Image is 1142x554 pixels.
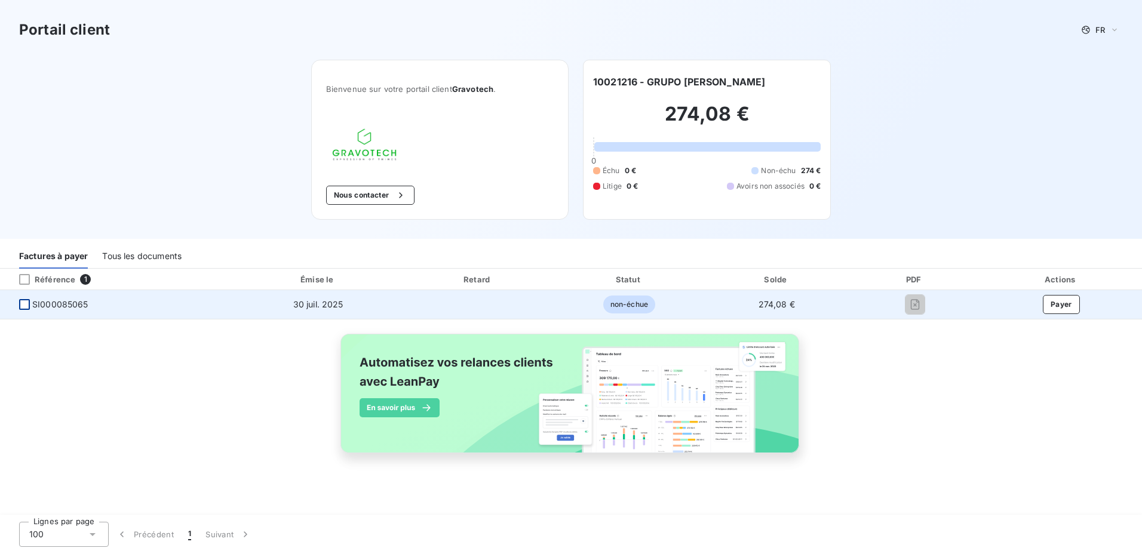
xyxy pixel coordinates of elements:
[557,273,701,285] div: Statut
[109,522,181,547] button: Précédent
[809,181,821,192] span: 0 €
[603,296,655,313] span: non-échue
[983,273,1140,285] div: Actions
[10,274,75,285] div: Référence
[706,273,847,285] div: Solde
[591,156,596,165] span: 0
[326,122,403,167] img: Company logo
[1095,25,1105,35] span: FR
[603,181,622,192] span: Litige
[736,181,805,192] span: Avoirs non associés
[19,19,110,41] h3: Portail client
[102,244,182,269] div: Tous les documents
[19,244,88,269] div: Factures à payer
[625,165,636,176] span: 0 €
[759,299,795,309] span: 274,08 €
[761,165,796,176] span: Non-échu
[330,327,812,473] img: banner
[326,84,554,94] span: Bienvenue sur votre portail client .
[198,522,259,547] button: Suivant
[1043,295,1080,314] button: Payer
[326,186,415,205] button: Nous contacter
[801,165,821,176] span: 274 €
[452,84,493,94] span: Gravotech
[603,165,620,176] span: Échu
[404,273,552,285] div: Retard
[627,181,638,192] span: 0 €
[181,522,198,547] button: 1
[293,299,343,309] span: 30 juil. 2025
[237,273,399,285] div: Émise le
[80,274,91,285] span: 1
[188,528,191,540] span: 1
[32,298,88,310] span: SI000085065
[29,528,44,540] span: 100
[852,273,978,285] div: PDF
[593,102,821,138] h2: 274,08 €
[593,75,766,89] h6: 10021216 - GRUPO [PERSON_NAME]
